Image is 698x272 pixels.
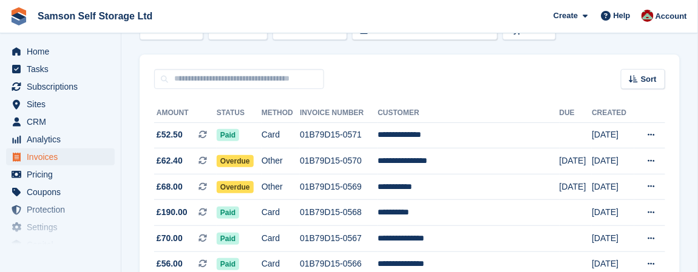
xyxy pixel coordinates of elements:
[300,148,378,174] td: 01B79D15-0570
[33,6,157,26] a: Samson Self Storage Ltd
[157,154,183,167] span: £62.40
[592,174,634,200] td: [DATE]
[641,73,657,85] span: Sort
[10,7,28,25] img: stora-icon-8386f47178a22dfd0bd8f6a31ec36ba5ce8667c1dd55bd0f319d3a0aa187defe.svg
[560,148,592,174] td: [DATE]
[27,236,100,253] span: Capital
[27,131,100,148] span: Analytics
[27,148,100,165] span: Invoices
[6,131,115,148] a: menu
[614,10,631,22] span: Help
[6,78,115,95] a: menu
[300,226,378,252] td: 01B79D15-0567
[27,166,100,183] span: Pricing
[157,128,183,141] span: £52.50
[6,166,115,183] a: menu
[217,155,254,167] span: Overdue
[27,201,100,218] span: Protection
[560,174,592,200] td: [DATE]
[262,226,300,252] td: Card
[554,10,578,22] span: Create
[27,184,100,201] span: Coupons
[27,78,100,95] span: Subscriptions
[262,174,300,200] td: Other
[157,181,183,193] span: £68.00
[300,122,378,148] td: 01B79D15-0571
[27,96,100,113] span: Sites
[6,148,115,165] a: menu
[6,184,115,201] a: menu
[262,104,300,123] th: Method
[642,10,654,22] img: Ian
[27,61,100,78] span: Tasks
[6,201,115,218] a: menu
[300,174,378,200] td: 01B79D15-0569
[217,104,262,123] th: Status
[6,43,115,60] a: menu
[6,219,115,236] a: menu
[592,122,634,148] td: [DATE]
[217,233,239,245] span: Paid
[592,200,634,226] td: [DATE]
[217,207,239,219] span: Paid
[157,206,188,219] span: £190.00
[6,96,115,113] a: menu
[157,257,183,270] span: £56.00
[27,219,100,236] span: Settings
[154,104,217,123] th: Amount
[217,258,239,270] span: Paid
[217,181,254,193] span: Overdue
[300,200,378,226] td: 01B79D15-0568
[6,61,115,78] a: menu
[656,10,687,22] span: Account
[592,226,634,252] td: [DATE]
[217,129,239,141] span: Paid
[592,148,634,174] td: [DATE]
[6,113,115,130] a: menu
[27,43,100,60] span: Home
[262,200,300,226] td: Card
[378,104,559,123] th: Customer
[592,104,634,123] th: Created
[157,232,183,245] span: £70.00
[300,104,378,123] th: Invoice Number
[27,113,100,130] span: CRM
[6,236,115,253] a: menu
[262,122,300,148] td: Card
[560,104,592,123] th: Due
[262,148,300,174] td: Other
